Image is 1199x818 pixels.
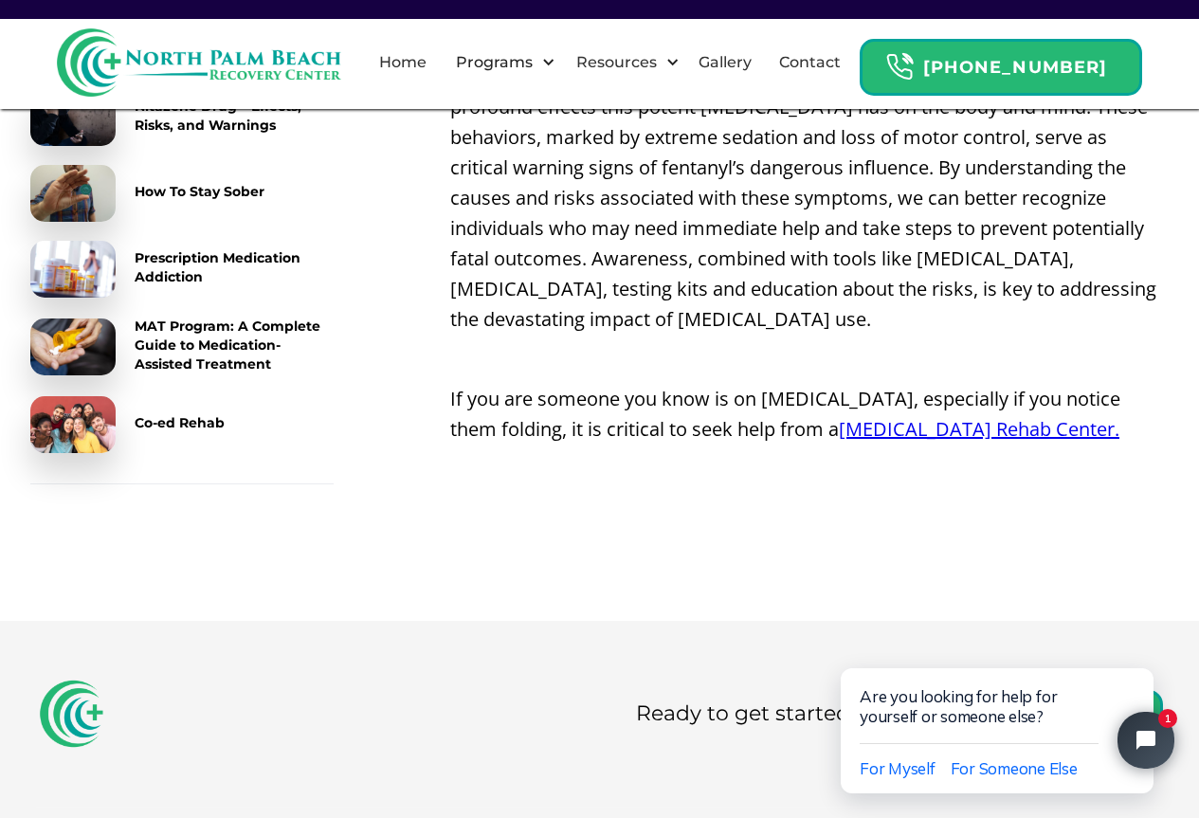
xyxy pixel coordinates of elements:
a: How To Stay Sober [30,165,334,222]
div: Co-ed Rehab [135,413,225,432]
div: Resources [572,51,662,74]
div: Programs [440,32,560,93]
div: Ready to get started? [636,700,862,729]
a: Co-ed Rehab [30,396,334,453]
a: Contact [768,32,852,93]
p: If you are someone you know is on [MEDICAL_DATA], especially if you notice them folding, it is cr... [450,384,1169,445]
strong: [PHONE_NUMBER] [923,57,1107,78]
p: [MEDICAL_DATA] nodding, bending, and folding, dramatically illustrates the profound effects this ... [450,62,1169,335]
div: Resources [560,32,684,93]
div: Programs [451,51,537,74]
div: Nitazene Drug – Effects, Risks, and Warnings [135,97,334,135]
a: Nitazene Drug – Effects, Risks, and Warnings [30,89,334,146]
div: Prescription Medication Addiction [135,248,334,286]
a: Home [368,32,438,93]
div: How To Stay Sober [135,182,264,201]
a: Prescription Medication Addiction [30,241,334,298]
a: [MEDICAL_DATA] Rehab Center. [839,416,1119,442]
a: Gallery [687,32,763,93]
div: MAT Program: A Complete Guide to Medication-Assisted Treatment [135,317,334,373]
a: MAT Program: A Complete Guide to Medication-Assisted Treatment [30,317,334,377]
img: Header Calendar Icons [885,52,914,82]
iframe: Tidio Chat [801,608,1199,818]
p: ‍ [450,344,1169,374]
a: Header Calendar Icons[PHONE_NUMBER] [860,29,1142,96]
